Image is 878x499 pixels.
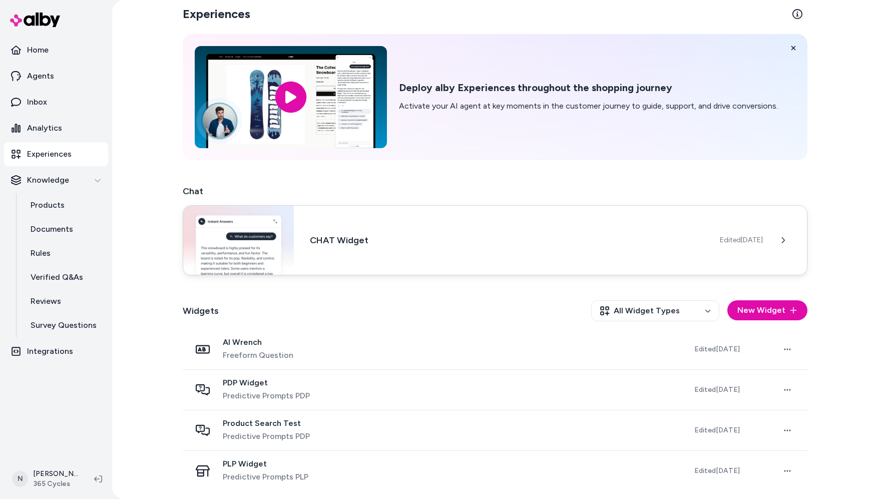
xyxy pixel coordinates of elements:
button: New Widget [727,300,807,320]
a: Integrations [4,339,108,363]
p: Integrations [27,345,73,357]
p: Reviews [31,295,61,307]
button: N[PERSON_NAME]365 Cycles [6,463,86,495]
h2: Widgets [183,304,219,318]
span: AI Wrench [223,337,293,347]
a: Reviews [21,289,108,313]
p: Home [27,44,49,56]
a: Analytics [4,116,108,140]
a: Rules [21,241,108,265]
span: Edited [DATE] [694,345,740,353]
h2: Deploy alby Experiences throughout the shopping journey [399,82,778,94]
span: PLP Widget [223,459,308,469]
button: Knowledge [4,168,108,192]
a: Inbox [4,90,108,114]
p: Products [31,199,65,211]
img: alby Logo [10,13,60,27]
span: Edited [DATE] [694,385,740,394]
span: Freeform Question [223,349,293,361]
a: Survey Questions [21,313,108,337]
span: Product Search Test [223,418,310,428]
span: PDP Widget [223,378,310,388]
a: Documents [21,217,108,241]
p: Documents [31,223,73,235]
a: Home [4,38,108,62]
p: Inbox [27,96,47,108]
span: N [12,471,28,487]
p: Agents [27,70,54,82]
p: Experiences [27,148,72,160]
p: Knowledge [27,174,69,186]
p: Rules [31,247,51,259]
a: Agents [4,64,108,88]
span: Edited [DATE] [694,466,740,475]
p: [PERSON_NAME] [33,469,78,479]
a: Products [21,193,108,217]
span: Predictive Prompts PDP [223,390,310,402]
span: 365 Cycles [33,479,78,489]
img: Chat widget [183,206,294,275]
button: All Widget Types [591,300,719,321]
a: Experiences [4,142,108,166]
span: Edited [DATE] [720,235,763,245]
span: Edited [DATE] [694,426,740,434]
h3: CHAT Widget [310,233,704,247]
a: Verified Q&As [21,265,108,289]
p: Activate your AI agent at key moments in the customer journey to guide, support, and drive conver... [399,100,778,112]
h2: Experiences [183,6,250,22]
span: Predictive Prompts PLP [223,471,308,483]
p: Verified Q&As [31,271,83,283]
a: Chat widgetCHAT WidgetEdited[DATE] [183,206,807,276]
span: Predictive Prompts PDP [223,430,310,442]
p: Survey Questions [31,319,97,331]
p: Analytics [27,122,62,134]
h2: Chat [183,184,807,198]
